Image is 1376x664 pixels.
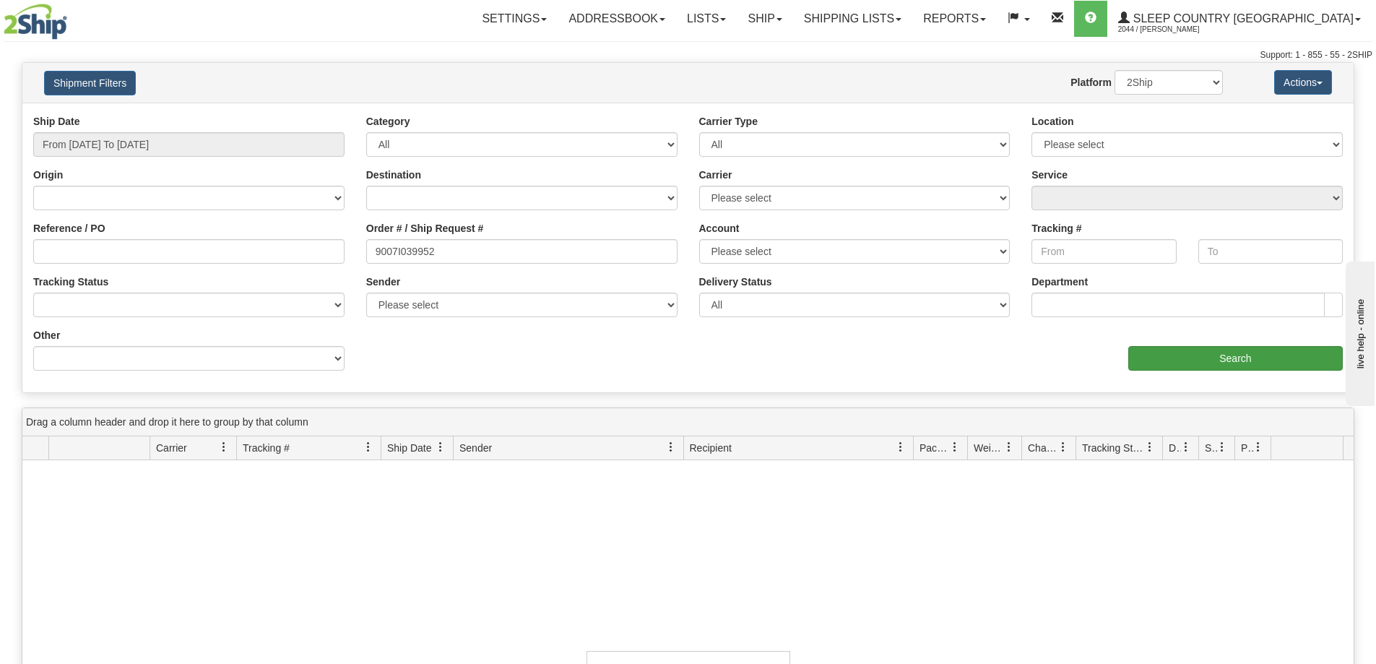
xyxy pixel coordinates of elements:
a: Carrier filter column settings [212,435,236,460]
span: Shipment Issues [1205,441,1217,455]
button: Shipment Filters [44,71,136,95]
a: Recipient filter column settings [888,435,913,460]
label: Destination [366,168,421,182]
label: Department [1031,275,1088,289]
span: Ship Date [387,441,431,455]
a: Packages filter column settings [943,435,967,460]
div: Support: 1 - 855 - 55 - 2SHIP [4,49,1372,61]
label: Tracking Status [33,275,108,289]
span: Weight [974,441,1004,455]
img: logo2044.jpg [4,4,67,40]
div: grid grouping header [22,408,1354,436]
label: Carrier [699,168,732,182]
span: Recipient [690,441,732,455]
input: To [1198,239,1343,264]
label: Sender [366,275,400,289]
a: Weight filter column settings [997,435,1021,460]
a: Sender filter column settings [659,435,683,460]
span: 2044 / [PERSON_NAME] [1118,22,1226,37]
a: Pickup Status filter column settings [1246,435,1271,460]
label: Platform [1070,75,1112,90]
a: Shipping lists [793,1,912,37]
a: Settings [471,1,558,37]
span: Tracking Status [1082,441,1145,455]
div: live help - online [11,12,134,23]
label: Category [366,114,410,129]
a: Delivery Status filter column settings [1174,435,1198,460]
a: Tracking Status filter column settings [1138,435,1162,460]
span: Carrier [156,441,187,455]
label: Delivery Status [699,275,772,289]
a: Ship Date filter column settings [428,435,453,460]
a: Sleep Country [GEOGRAPHIC_DATA] 2044 / [PERSON_NAME] [1107,1,1372,37]
a: Lists [676,1,737,37]
label: Ship Date [33,114,80,129]
label: Origin [33,168,63,182]
a: Addressbook [558,1,676,37]
label: Carrier Type [699,114,758,129]
a: Shipment Issues filter column settings [1210,435,1234,460]
a: Reports [912,1,997,37]
span: Packages [920,441,950,455]
span: Pickup Status [1241,441,1253,455]
span: Tracking # [243,441,290,455]
button: Actions [1274,70,1332,95]
a: Charge filter column settings [1051,435,1076,460]
label: Order # / Ship Request # [366,221,484,236]
span: Delivery Status [1169,441,1181,455]
a: Ship [737,1,792,37]
label: Service [1031,168,1068,182]
span: Sleep Country [GEOGRAPHIC_DATA] [1130,12,1354,25]
iframe: chat widget [1343,258,1375,405]
span: Charge [1028,441,1058,455]
label: Account [699,221,740,236]
input: From [1031,239,1176,264]
label: Tracking # [1031,221,1081,236]
label: Reference / PO [33,221,105,236]
span: Sender [459,441,492,455]
input: Search [1128,346,1343,371]
label: Location [1031,114,1073,129]
a: Tracking # filter column settings [356,435,381,460]
label: Other [33,328,60,342]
